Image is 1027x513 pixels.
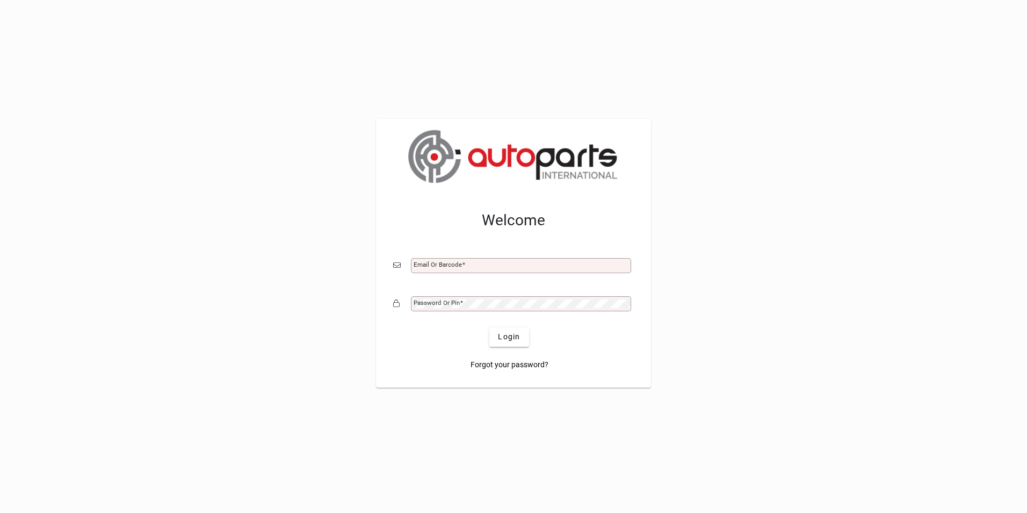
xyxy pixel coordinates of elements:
[498,331,520,343] span: Login
[393,211,634,230] h2: Welcome
[471,359,548,370] span: Forgot your password?
[414,299,460,307] mat-label: Password or Pin
[414,261,462,268] mat-label: Email or Barcode
[489,327,529,347] button: Login
[466,355,553,375] a: Forgot your password?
